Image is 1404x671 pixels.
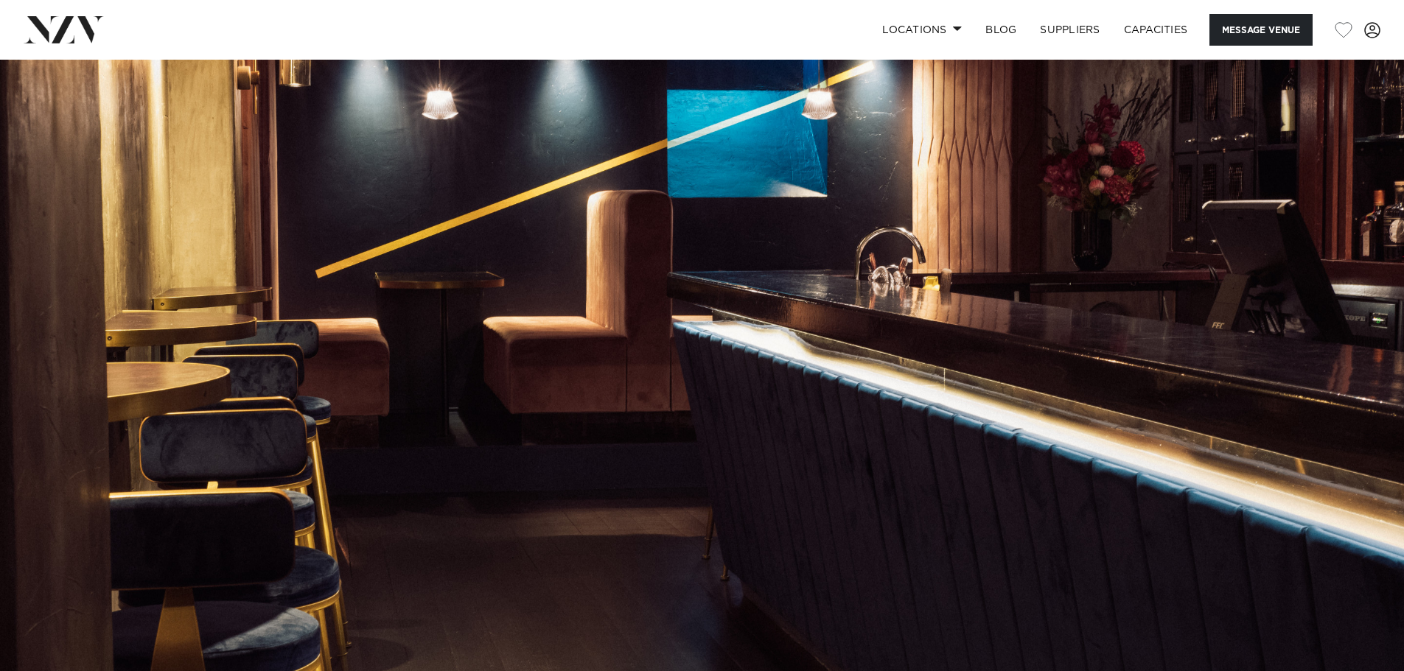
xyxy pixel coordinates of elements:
[974,14,1028,46] a: BLOG
[1112,14,1200,46] a: Capacities
[1209,14,1313,46] button: Message Venue
[1028,14,1111,46] a: SUPPLIERS
[24,16,104,43] img: nzv-logo.png
[870,14,974,46] a: Locations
